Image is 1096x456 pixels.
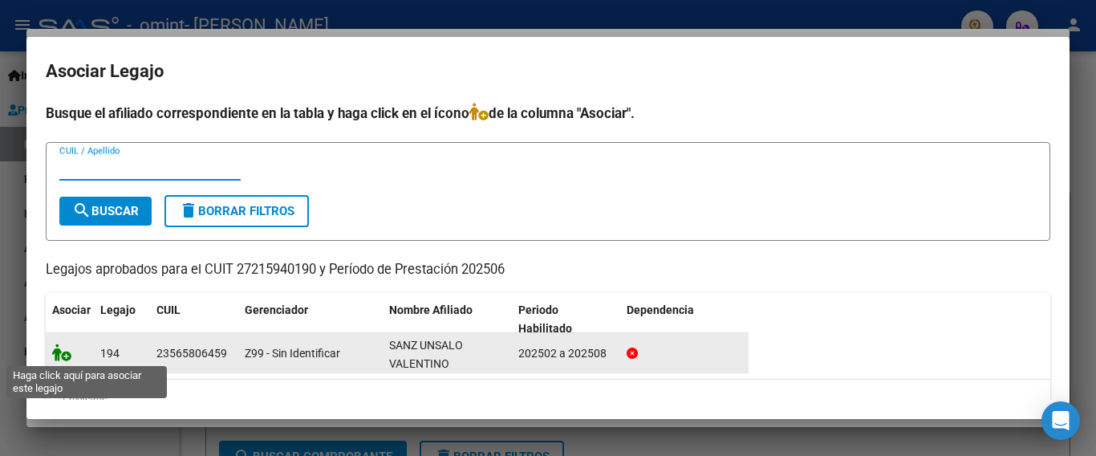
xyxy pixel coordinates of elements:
span: CUIL [156,303,181,316]
mat-icon: delete [179,201,198,220]
span: Borrar Filtros [179,204,294,218]
div: 23565806459 [156,344,227,363]
h4: Busque el afiliado correspondiente en la tabla y haga click en el ícono de la columna "Asociar". [46,103,1050,124]
span: Asociar [52,303,91,316]
h2: Asociar Legajo [46,56,1050,87]
span: Nombre Afiliado [389,303,473,316]
span: Legajo [100,303,136,316]
span: 194 [100,347,120,360]
button: Borrar Filtros [164,195,309,227]
datatable-header-cell: Nombre Afiliado [383,293,512,346]
span: SANZ UNSALO VALENTINO [389,339,463,370]
datatable-header-cell: Periodo Habilitado [512,293,620,346]
span: Buscar [72,204,139,218]
div: 202502 a 202508 [518,344,614,363]
div: 1 registros [46,380,1050,420]
datatable-header-cell: Gerenciador [238,293,383,346]
div: Open Intercom Messenger [1041,401,1080,440]
datatable-header-cell: Asociar [46,293,94,346]
span: Periodo Habilitado [518,303,572,335]
span: Gerenciador [245,303,308,316]
mat-icon: search [72,201,91,220]
datatable-header-cell: CUIL [150,293,238,346]
span: Z99 - Sin Identificar [245,347,340,360]
datatable-header-cell: Legajo [94,293,150,346]
button: Buscar [59,197,152,226]
datatable-header-cell: Dependencia [620,293,749,346]
p: Legajos aprobados para el CUIT 27215940190 y Período de Prestación 202506 [46,260,1050,280]
span: Dependencia [627,303,694,316]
